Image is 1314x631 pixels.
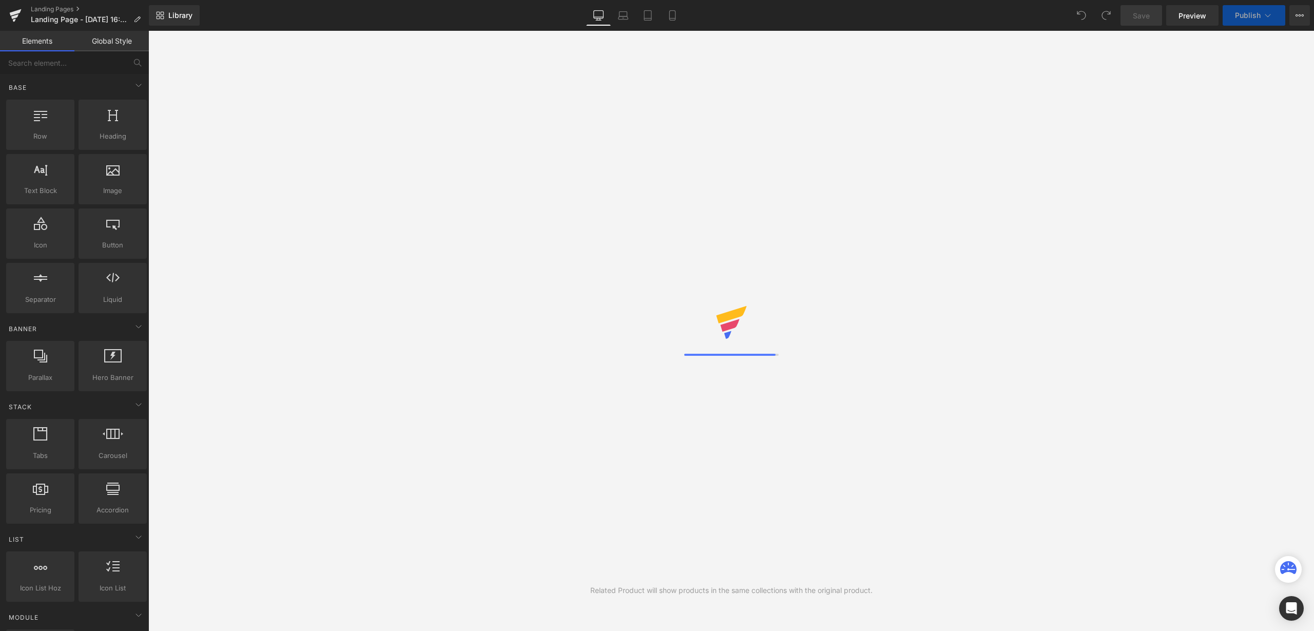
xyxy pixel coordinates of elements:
[1178,10,1206,21] span: Preview
[1279,596,1304,621] div: Open Intercom Messenger
[82,294,144,305] span: Liquid
[1235,11,1261,20] span: Publish
[1071,5,1092,26] button: Undo
[149,5,200,26] a: New Library
[9,583,71,594] span: Icon List Hoz
[8,83,28,92] span: Base
[8,324,38,334] span: Banner
[82,505,144,515] span: Accordion
[1133,10,1150,21] span: Save
[1096,5,1116,26] button: Redo
[8,402,33,412] span: Stack
[82,240,144,251] span: Button
[8,613,40,622] span: Module
[82,185,144,196] span: Image
[660,5,685,26] a: Mobile
[9,131,71,142] span: Row
[9,240,71,251] span: Icon
[9,450,71,461] span: Tabs
[1166,5,1219,26] a: Preview
[1289,5,1310,26] button: More
[8,534,25,544] span: List
[590,585,873,596] div: Related Product will show products in the same collections with the original product.
[9,372,71,383] span: Parallax
[82,583,144,594] span: Icon List
[611,5,635,26] a: Laptop
[82,131,144,142] span: Heading
[82,450,144,461] span: Carousel
[168,11,192,20] span: Library
[31,5,149,13] a: Landing Pages
[74,31,149,51] a: Global Style
[9,294,71,305] span: Separator
[586,5,611,26] a: Desktop
[9,185,71,196] span: Text Block
[31,15,129,24] span: Landing Page - [DATE] 16:45:12
[82,372,144,383] span: Hero Banner
[635,5,660,26] a: Tablet
[9,505,71,515] span: Pricing
[1223,5,1285,26] button: Publish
